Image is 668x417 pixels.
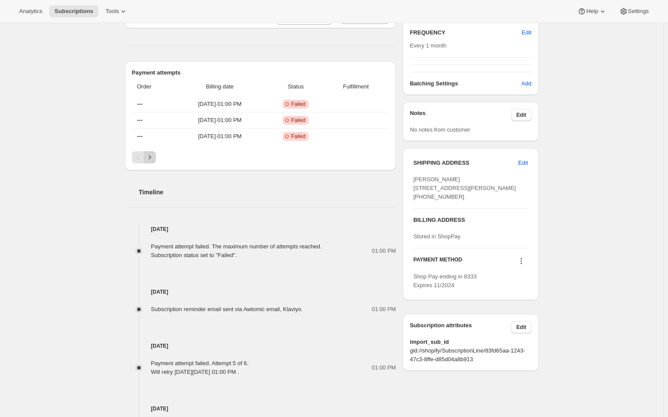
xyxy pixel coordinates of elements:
[14,5,47,17] button: Analytics
[410,126,470,133] span: No notes from customer
[49,5,98,17] button: Subscriptions
[522,28,531,37] span: Edit
[125,404,396,413] h4: [DATE]
[176,82,263,91] span: Billing date
[132,151,389,163] nav: Pagination
[19,8,42,15] span: Analytics
[513,156,533,170] button: Edit
[125,288,396,296] h4: [DATE]
[144,151,156,163] button: Next
[151,242,322,260] div: Payment attempt failed. The maximum number of attempts reached. Subscription status set to "Failed".
[521,79,531,88] span: Add
[410,346,531,364] span: gid://shopify/SubscriptionLine/83fd65aa-1243-47c3-8ffe-d85d04a8b913
[105,8,119,15] span: Tools
[413,273,476,288] span: Shop Pay ending in 8333 Expires 11/2024
[410,321,511,333] h3: Subscription attributes
[137,101,143,107] span: ---
[137,117,143,123] span: ---
[413,256,462,268] h3: PAYMENT METHOD
[413,233,460,240] span: Stored in ShopPay
[372,305,396,314] span: 01:00 PM
[151,359,249,376] div: Payment attempt failed. Attempt 5 of 6. Will retry [DATE][DATE] 01:00 PM .
[291,133,306,140] span: Failed
[516,112,526,119] span: Edit
[410,42,446,49] span: Every 1 month
[586,8,598,15] span: Help
[628,8,649,15] span: Settings
[372,247,396,255] span: 01:00 PM
[413,216,528,224] h3: BILLING ADDRESS
[139,188,396,197] h2: Timeline
[125,342,396,350] h4: [DATE]
[410,28,522,37] h2: FREQUENCY
[516,77,536,91] button: Add
[413,159,518,167] h3: SHIPPING ADDRESS
[372,363,396,372] span: 01:00 PM
[328,82,384,91] span: Fulfillment
[54,8,93,15] span: Subscriptions
[269,82,323,91] span: Status
[410,79,521,88] h6: Batching Settings
[516,26,536,40] button: Edit
[511,321,532,333] button: Edit
[176,132,263,141] span: [DATE] · 01:00 PM
[132,77,174,96] th: Order
[413,176,516,200] span: [PERSON_NAME] [STREET_ADDRESS][PERSON_NAME] [PHONE_NUMBER]
[511,109,532,121] button: Edit
[410,338,531,346] span: import_sub_id
[291,101,306,108] span: Failed
[518,159,528,167] span: Edit
[410,109,511,121] h3: Notes
[151,306,303,312] span: Subscription reminder email sent via Awtomic email, Klaviyo.
[614,5,654,17] button: Settings
[176,116,263,125] span: [DATE] · 01:00 PM
[516,324,526,331] span: Edit
[132,68,389,77] h2: Payment attempts
[291,117,306,124] span: Failed
[572,5,612,17] button: Help
[125,225,396,234] h4: [DATE]
[137,133,143,139] span: ---
[176,100,263,108] span: [DATE] · 01:00 PM
[100,5,133,17] button: Tools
